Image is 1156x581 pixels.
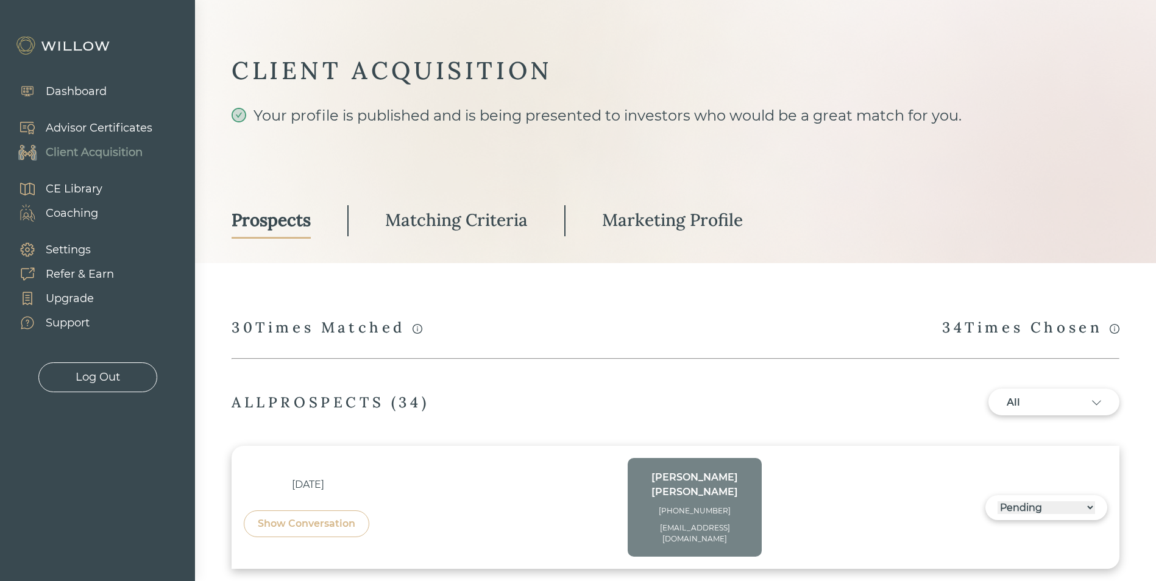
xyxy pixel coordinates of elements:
[385,203,528,239] a: Matching Criteria
[6,286,114,311] a: Upgrade
[640,470,750,499] div: [PERSON_NAME] [PERSON_NAME]
[6,79,107,104] a: Dashboard
[6,201,102,225] a: Coaching
[244,477,372,492] div: [DATE]
[46,266,114,283] div: Refer & Earn
[76,369,120,386] div: Log Out
[385,209,528,231] div: Matching Criteria
[46,120,152,136] div: Advisor Certificates
[46,242,91,258] div: Settings
[942,318,1119,339] div: 34 Times Chosen
[46,144,143,161] div: Client Acquisition
[232,108,246,122] span: check-circle
[602,209,743,231] div: Marketing Profile
[6,262,114,286] a: Refer & Earn
[232,393,429,412] div: ALL PROSPECTS ( 34 )
[6,116,152,140] a: Advisor Certificates
[46,83,107,100] div: Dashboard
[640,523,750,544] div: [EMAIL_ADDRESS][DOMAIN_NAME]
[46,181,102,197] div: CE Library
[232,318,422,339] div: 30 Times Matched
[46,315,90,331] div: Support
[6,140,152,164] a: Client Acquisition
[602,203,743,239] a: Marketing Profile
[258,516,355,531] div: Show Conversation
[15,36,113,55] img: Willow
[232,55,1119,86] div: CLIENT ACQUISITION
[640,505,750,516] div: [PHONE_NUMBER]
[1110,324,1119,334] span: info-circle
[232,209,311,231] div: Prospects
[413,324,422,334] span: info-circle
[46,205,98,222] div: Coaching
[46,290,94,307] div: Upgrade
[232,105,1119,171] div: Your profile is published and is being presented to investors who would be a great match for you.
[1007,395,1055,410] div: All
[6,177,102,201] a: CE Library
[232,203,311,239] a: Prospects
[6,238,114,262] a: Settings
